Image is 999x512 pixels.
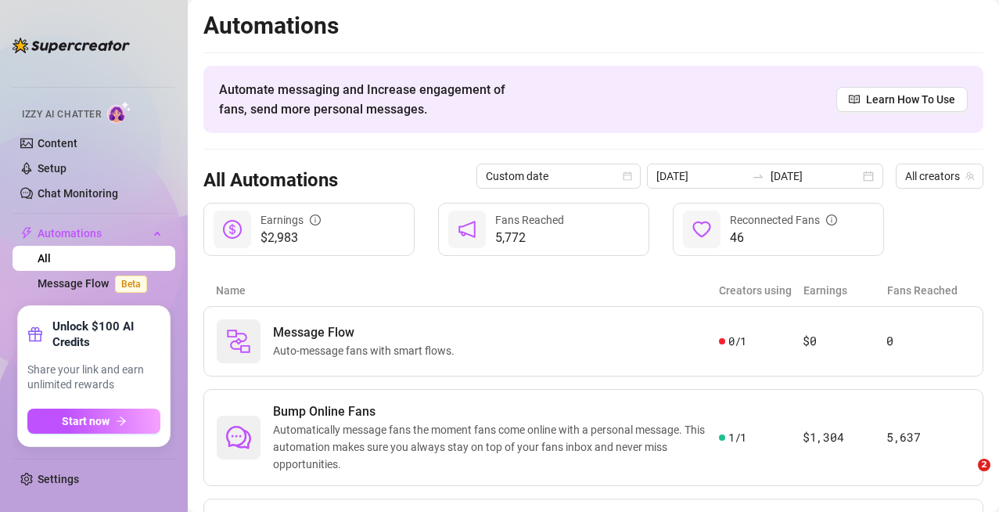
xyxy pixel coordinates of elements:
[803,282,887,299] article: Earnings
[52,319,160,350] strong: Unlock $100 AI Credits
[115,276,147,293] span: Beta
[20,227,33,240] span: thunderbolt
[38,187,118,200] a: Chat Monitoring
[728,429,746,446] span: 1 / 1
[803,428,886,447] article: $1,304
[38,277,153,290] a: Message FlowBeta
[273,421,719,473] span: Automatically message fans the moment fans come online with a personal message. This automation m...
[946,459,983,496] iframe: Intercom live chat
[905,164,974,188] span: All creators
[692,220,711,239] span: heart
[261,211,321,229] div: Earnings
[223,220,242,239] span: dollar
[719,282,803,299] article: Creators using
[752,170,764,182] span: swap-right
[22,107,101,122] span: Izzy AI Chatter
[273,323,461,342] span: Message Flow
[38,162,66,175] a: Setup
[623,171,632,181] span: calendar
[730,229,837,247] span: 46
[730,211,837,229] div: Reconnected Fans
[216,282,719,299] article: Name
[836,87,968,112] a: Learn How To Use
[887,282,971,299] article: Fans Reached
[62,415,110,427] span: Start now
[886,332,970,351] article: 0
[203,11,983,41] h2: Automations
[38,252,51,265] a: All
[116,416,127,427] span: arrow-right
[803,332,886,351] article: $0
[886,428,970,447] article: 5,637
[27,326,43,342] span: gift
[38,221,149,246] span: Automations
[771,168,860,185] input: End date
[728,333,746,350] span: 0 / 1
[486,164,631,188] span: Custom date
[273,402,719,421] span: Bump Online Fans
[38,473,79,485] a: Settings
[656,168,746,185] input: Start date
[310,215,321,225] span: info-circle
[13,38,130,53] img: logo-BBDzfeDw.svg
[866,91,955,108] span: Learn How To Use
[219,80,520,119] span: Automate messaging and Increase engagement of fans, send more personal messages.
[226,425,251,450] span: comment
[965,171,975,181] span: team
[226,329,251,354] img: svg%3e
[495,229,564,247] span: 5,772
[752,170,764,182] span: to
[203,168,338,193] h3: All Automations
[107,101,131,124] img: AI Chatter
[27,362,160,393] span: Share your link and earn unlimited rewards
[27,409,160,434] button: Start nowarrow-right
[978,459,990,471] span: 2
[849,94,860,105] span: read
[261,229,321,247] span: $2,983
[458,220,476,239] span: notification
[273,342,461,359] span: Auto-message fans with smart flows.
[38,137,77,150] a: Content
[495,214,564,226] span: Fans Reached
[826,215,837,225] span: info-circle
